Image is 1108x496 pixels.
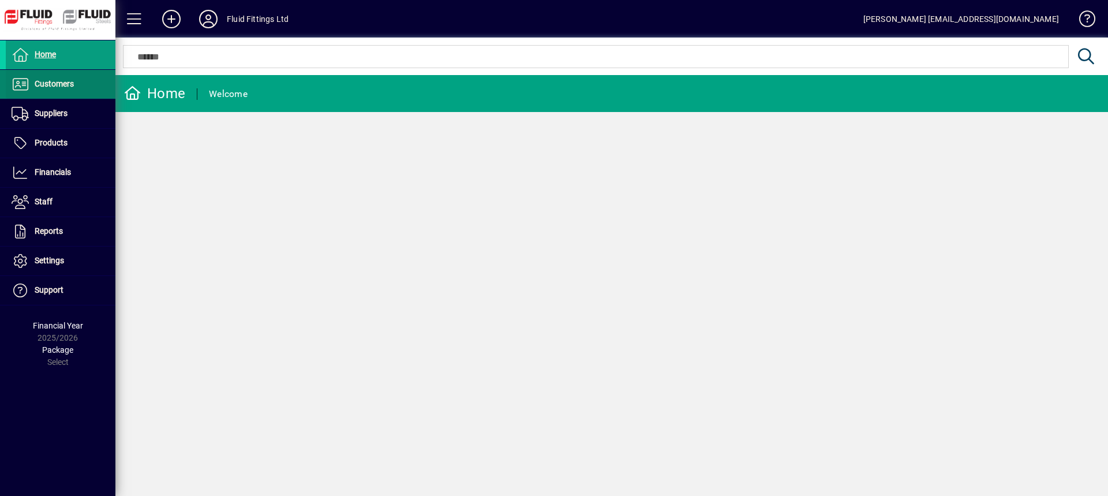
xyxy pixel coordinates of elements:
[35,50,56,59] span: Home
[42,345,73,355] span: Package
[209,85,248,103] div: Welcome
[6,247,115,275] a: Settings
[6,276,115,305] a: Support
[227,10,289,28] div: Fluid Fittings Ltd
[35,79,74,88] span: Customers
[33,321,83,330] span: Financial Year
[35,138,68,147] span: Products
[35,197,53,206] span: Staff
[35,109,68,118] span: Suppliers
[6,158,115,187] a: Financials
[6,129,115,158] a: Products
[35,285,63,294] span: Support
[35,167,71,177] span: Financials
[190,9,227,29] button: Profile
[1070,2,1094,40] a: Knowledge Base
[863,10,1059,28] div: [PERSON_NAME] [EMAIL_ADDRESS][DOMAIN_NAME]
[6,188,115,217] a: Staff
[124,84,185,103] div: Home
[153,9,190,29] button: Add
[6,70,115,99] a: Customers
[35,256,64,265] span: Settings
[6,217,115,246] a: Reports
[35,226,63,236] span: Reports
[6,99,115,128] a: Suppliers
